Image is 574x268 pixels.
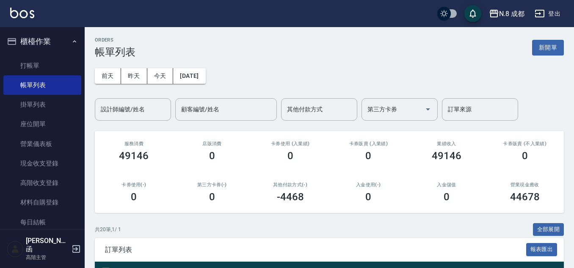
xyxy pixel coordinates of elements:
[183,182,241,188] h2: 第三方卡券(-)
[365,150,371,162] h3: 0
[532,43,564,51] a: 新開單
[365,191,371,203] h3: 0
[287,150,293,162] h3: 0
[510,191,540,203] h3: 44678
[7,240,24,257] img: Person
[3,134,81,154] a: 營業儀表板
[147,68,174,84] button: 今天
[526,243,557,256] button: 報表匯出
[3,30,81,52] button: 櫃檯作業
[486,5,528,22] button: N.8 成都
[95,37,135,43] h2: ORDERS
[26,237,69,254] h5: [PERSON_NAME]函
[261,141,319,146] h2: 卡券使用 (入業績)
[95,68,121,84] button: 前天
[119,150,149,162] h3: 49146
[339,182,397,188] h2: 入金使用(-)
[3,95,81,114] a: 掛單列表
[499,8,524,19] div: N.8 成都
[533,223,564,236] button: 全部展開
[418,141,476,146] h2: 業績收入
[3,75,81,95] a: 帳單列表
[209,150,215,162] h3: 0
[532,40,564,55] button: 新開單
[105,182,163,188] h2: 卡券使用(-)
[183,141,241,146] h2: 店販消費
[522,150,528,162] h3: 0
[3,154,81,173] a: 現金收支登錄
[261,182,319,188] h2: 其他付款方式(-)
[173,68,205,84] button: [DATE]
[3,213,81,232] a: 每日結帳
[105,246,526,254] span: 訂單列表
[209,191,215,203] h3: 0
[531,6,564,22] button: 登出
[277,191,304,203] h3: -4468
[421,102,435,116] button: Open
[432,150,461,162] h3: 49146
[121,68,147,84] button: 昨天
[496,141,554,146] h2: 卡券販賣 (不入業績)
[10,8,34,18] img: Logo
[496,182,554,188] h2: 營業現金應收
[3,193,81,212] a: 材料自購登錄
[3,56,81,75] a: 打帳單
[339,141,397,146] h2: 卡券販賣 (入業績)
[3,114,81,134] a: 座位開單
[418,182,476,188] h2: 入金儲值
[131,191,137,203] h3: 0
[95,46,135,58] h3: 帳單列表
[3,173,81,193] a: 高階收支登錄
[444,191,450,203] h3: 0
[95,226,121,233] p: 共 20 筆, 1 / 1
[464,5,481,22] button: save
[526,245,557,253] a: 報表匯出
[26,254,69,261] p: 高階主管
[105,141,163,146] h3: 服務消費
